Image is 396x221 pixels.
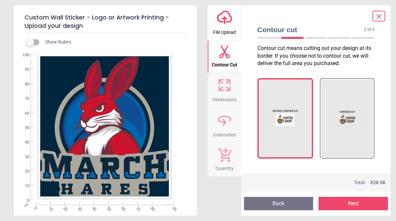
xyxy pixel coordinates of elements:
[257,179,386,186] div: Total:
[213,128,236,139] span: Orientation
[17,81,30,87] span: 80
[17,67,30,72] span: 90
[213,26,236,36] span: File Upload
[266,85,304,152] img: Without contour cut
[17,169,30,174] span: 20
[135,206,139,210] span: 70
[47,206,51,210] span: 10
[62,206,66,210] span: 20
[212,58,237,68] span: Contour Cut
[24,11,186,33] h5: Custom Wall Sticker - Logo or Artwork Printing - Upload your design
[76,206,81,210] span: 30
[17,140,30,145] span: 40
[17,52,30,58] span: 100
[17,198,30,204] span: 0
[171,206,175,210] span: 95
[318,197,388,210] button: Next
[212,93,237,103] span: Dimensions
[149,206,153,210] span: 80
[257,45,380,67] p: Contour cut means cutting out your design at its border. If you choose not to contour cut, we wil...
[328,85,366,152] img: With contour cut
[373,180,385,185] span: 28.98
[208,73,241,108] button: Dimensions
[120,206,124,210] span: 60
[208,41,241,73] button: Contour Cut
[105,206,110,210] span: 50
[17,154,30,160] span: 30
[364,27,375,33] span: 2 of 5
[208,108,241,143] button: Orientation
[208,5,241,40] button: File Upload
[17,125,30,131] span: 50
[208,143,241,176] button: Quantity
[17,183,30,189] span: 10
[30,38,197,46] div: Show Rulers
[23,202,29,208] span: cm
[33,206,37,210] span: 0
[17,96,30,102] span: 70
[17,111,30,116] span: 60
[215,162,234,172] span: Quantity
[244,197,313,210] button: Back
[257,25,364,35] span: Contour cut
[370,179,385,186] span: £
[91,206,95,210] span: 40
